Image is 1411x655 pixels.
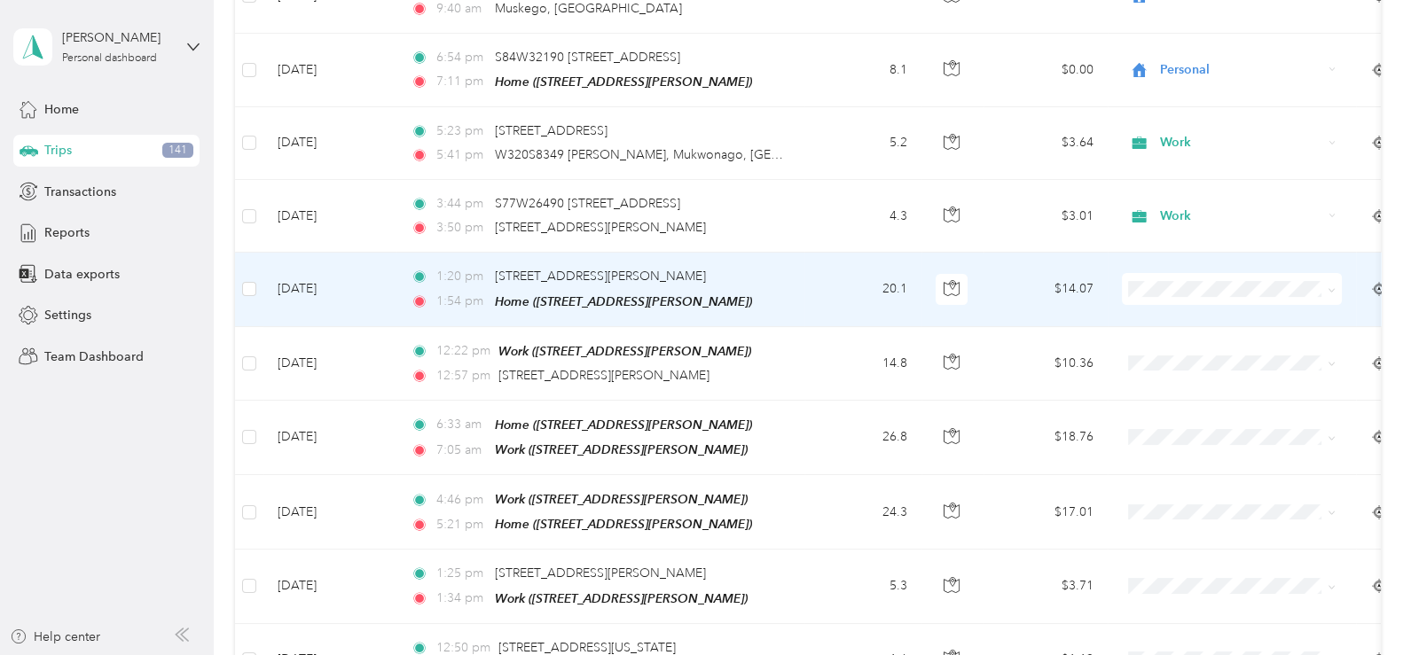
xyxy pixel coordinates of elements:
[263,550,396,623] td: [DATE]
[495,442,748,456] span: Work ([STREET_ADDRESS][PERSON_NAME])
[984,401,1108,475] td: $18.76
[804,107,921,180] td: 5.2
[495,1,682,16] span: Muskego, [GEOGRAPHIC_DATA]
[436,72,487,91] span: 7:11 pm
[436,490,487,510] span: 4:46 pm
[263,327,396,401] td: [DATE]
[495,492,748,506] span: Work ([STREET_ADDRESS][PERSON_NAME])
[436,564,487,583] span: 1:25 pm
[495,74,752,89] span: Home ([STREET_ADDRESS][PERSON_NAME])
[498,368,709,383] span: [STREET_ADDRESS][PERSON_NAME]
[804,180,921,253] td: 4.3
[436,218,487,238] span: 3:50 pm
[1160,60,1322,80] span: Personal
[984,327,1108,401] td: $10.36
[495,147,878,162] span: W320S8349 [PERSON_NAME], Mukwonago, [GEOGRAPHIC_DATA]
[44,141,72,160] span: Trips
[436,194,487,214] span: 3:44 pm
[495,269,706,284] span: [STREET_ADDRESS][PERSON_NAME]
[984,107,1108,180] td: $3.64
[495,294,752,308] span: Home ([STREET_ADDRESS][PERSON_NAME])
[495,123,608,138] span: [STREET_ADDRESS]
[495,196,680,211] span: S77W26490 [STREET_ADDRESS]
[263,253,396,326] td: [DATE]
[804,475,921,550] td: 24.3
[495,220,706,235] span: [STREET_ADDRESS][PERSON_NAME]
[984,34,1108,107] td: $0.00
[436,366,490,386] span: 12:57 pm
[436,441,487,460] span: 7:05 am
[804,550,921,623] td: 5.3
[263,180,396,253] td: [DATE]
[44,265,120,284] span: Data exports
[162,143,193,159] span: 141
[10,628,100,646] button: Help center
[436,267,487,286] span: 1:20 pm
[44,100,79,119] span: Home
[1312,556,1411,655] iframe: Everlance-gr Chat Button Frame
[804,327,921,401] td: 14.8
[44,306,91,324] span: Settings
[44,347,144,366] span: Team Dashboard
[263,401,396,475] td: [DATE]
[804,34,921,107] td: 8.1
[804,253,921,326] td: 20.1
[495,50,680,65] span: S84W32190 [STREET_ADDRESS]
[436,48,487,67] span: 6:54 pm
[804,401,921,475] td: 26.8
[436,145,487,165] span: 5:41 pm
[436,415,487,434] span: 6:33 am
[495,591,748,605] span: Work ([STREET_ADDRESS][PERSON_NAME])
[62,53,157,64] div: Personal dashboard
[984,253,1108,326] td: $14.07
[1160,133,1322,152] span: Work
[495,417,752,432] span: Home ([STREET_ADDRESS][PERSON_NAME])
[1160,207,1322,226] span: Work
[436,589,487,608] span: 1:34 pm
[984,180,1108,253] td: $3.01
[44,183,116,201] span: Transactions
[263,107,396,180] td: [DATE]
[44,223,90,242] span: Reports
[495,517,752,531] span: Home ([STREET_ADDRESS][PERSON_NAME])
[436,515,487,534] span: 5:21 pm
[984,550,1108,623] td: $3.71
[498,344,751,358] span: Work ([STREET_ADDRESS][PERSON_NAME])
[263,475,396,550] td: [DATE]
[498,640,676,655] span: [STREET_ADDRESS][US_STATE]
[436,341,490,361] span: 12:22 pm
[495,565,706,581] span: [STREET_ADDRESS][PERSON_NAME]
[263,34,396,107] td: [DATE]
[436,121,487,141] span: 5:23 pm
[62,28,173,47] div: [PERSON_NAME]
[436,292,487,311] span: 1:54 pm
[984,475,1108,550] td: $17.01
